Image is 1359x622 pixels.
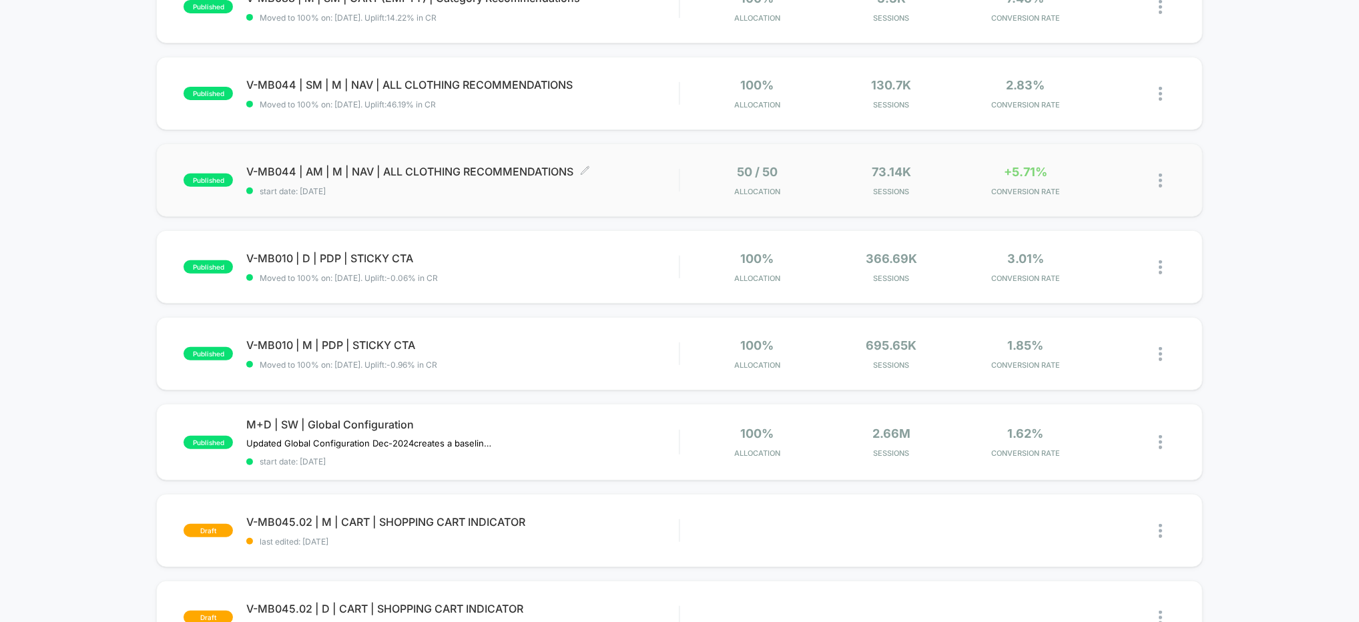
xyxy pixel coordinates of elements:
[246,252,679,265] span: V-MB010 | D | PDP | STICKY CTA
[184,174,233,187] span: published
[962,187,1089,196] span: CONVERSION RATE
[260,13,437,23] span: Moved to 100% on: [DATE] . Uplift: 14.22% in CR
[740,78,774,92] span: 100%
[872,426,910,440] span: 2.66M
[828,360,955,370] span: Sessions
[740,252,774,266] span: 100%
[1007,78,1045,92] span: 2.83%
[1004,165,1047,179] span: +5.71%
[734,274,780,283] span: Allocation
[734,187,780,196] span: Allocation
[246,515,679,529] span: V-MB045.02 | M | CART | SHOPPING CART INDICATOR
[260,99,436,109] span: Moved to 100% on: [DATE] . Uplift: 46.19% in CR
[1159,87,1162,101] img: close
[866,252,917,266] span: 366.69k
[872,165,911,179] span: 73.14k
[246,456,679,467] span: start date: [DATE]
[246,338,679,352] span: V-MB010 | M | PDP | STICKY CTA
[246,165,679,178] span: V-MB044 | AM | M | NAV | ALL CLOTHING RECOMMENDATIONS
[828,274,955,283] span: Sessions
[1007,252,1044,266] span: 3.01%
[184,524,233,537] span: draft
[740,338,774,352] span: 100%
[740,426,774,440] span: 100%
[184,347,233,360] span: published
[1159,347,1162,361] img: close
[260,273,438,283] span: Moved to 100% on: [DATE] . Uplift: -0.06% in CR
[1008,338,1044,352] span: 1.85%
[962,100,1089,109] span: CONVERSION RATE
[1159,435,1162,449] img: close
[828,187,955,196] span: Sessions
[246,537,679,547] span: last edited: [DATE]
[246,438,494,448] span: Updated Global Configuration Dec-2024creates a baseline design for all widgets that are not exclu...
[184,260,233,274] span: published
[962,448,1089,458] span: CONVERSION RATE
[1008,426,1044,440] span: 1.62%
[872,78,912,92] span: 130.7k
[260,360,437,370] span: Moved to 100% on: [DATE] . Uplift: -0.96% in CR
[246,186,679,196] span: start date: [DATE]
[734,100,780,109] span: Allocation
[962,13,1089,23] span: CONVERSION RATE
[734,448,780,458] span: Allocation
[828,448,955,458] span: Sessions
[246,418,679,431] span: M+D | SW | Global Configuration
[1159,524,1162,538] img: close
[246,602,679,615] span: V-MB045.02 | D | CART | SHOPPING CART INDICATOR
[184,87,233,100] span: published
[184,436,233,449] span: published
[866,338,917,352] span: 695.65k
[734,13,780,23] span: Allocation
[734,360,780,370] span: Allocation
[737,165,778,179] span: 50 / 50
[1159,174,1162,188] img: close
[246,78,679,91] span: V-MB044 | SM | M | NAV | ALL CLOTHING RECOMMENDATIONS
[1159,260,1162,274] img: close
[962,360,1089,370] span: CONVERSION RATE
[828,13,955,23] span: Sessions
[828,100,955,109] span: Sessions
[962,274,1089,283] span: CONVERSION RATE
